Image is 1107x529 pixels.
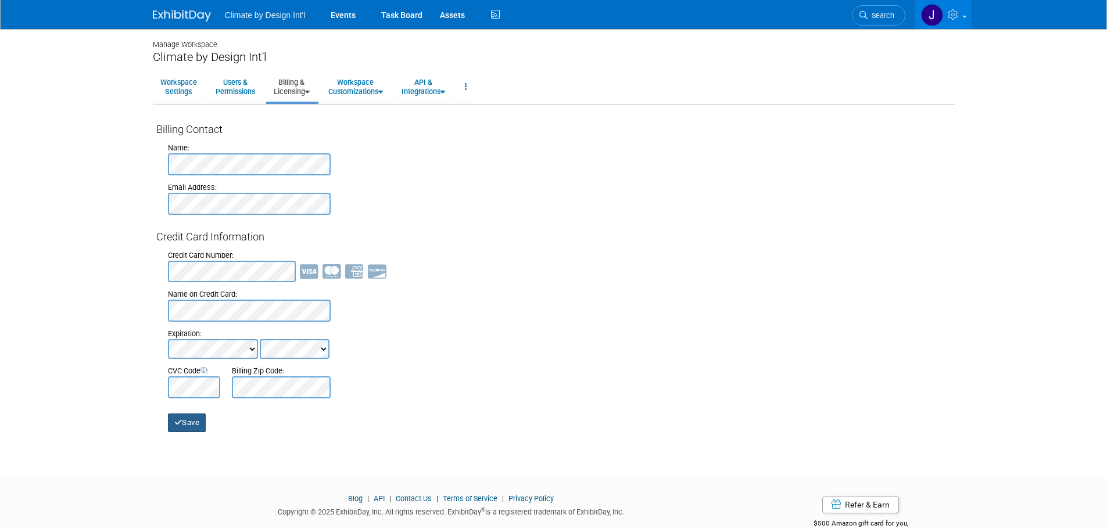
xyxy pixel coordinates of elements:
[225,10,306,20] span: Climate by Design Int'l
[348,494,363,503] a: Blog
[396,494,432,503] a: Contact Us
[508,494,554,503] a: Privacy Policy
[321,73,391,101] a: WorkspaceCustomizations
[156,229,951,244] div: Credit Card Information
[921,4,943,26] img: JoAnna Quade
[232,366,331,376] div: Billing Zip Code:
[364,494,372,503] span: |
[868,11,894,20] span: Search
[434,494,441,503] span: |
[168,143,951,153] div: Name:
[822,496,899,513] a: Refer & Earn
[168,366,220,376] div: CVC Code :
[168,289,951,300] div: Name on Credit Card:
[156,122,951,137] div: Billing Contact
[168,250,951,261] div: Credit Card Number:
[266,73,317,101] a: Billing &Licensing
[153,29,955,50] div: Manage Workspace
[852,5,905,26] a: Search
[443,494,497,503] a: Terms of Service
[153,10,211,21] img: ExhibitDay
[153,50,955,64] div: Climate by Design Int'l
[208,73,263,101] a: Users &Permissions
[499,494,507,503] span: |
[374,494,385,503] a: API
[168,329,951,339] div: Expiration:
[168,413,206,432] button: Save
[481,506,485,513] sup: ®
[394,73,453,101] a: API &Integrations
[386,494,394,503] span: |
[153,504,750,517] div: Copyright © 2025 ExhibitDay, Inc. All rights reserved. ExhibitDay is a registered trademark of Ex...
[168,182,951,193] div: Email Address:
[153,73,205,101] a: WorkspaceSettings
